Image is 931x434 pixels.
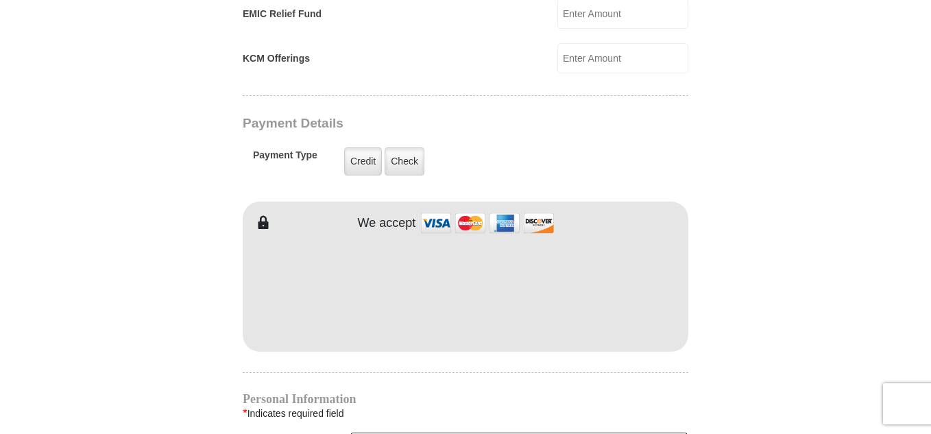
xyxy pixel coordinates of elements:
h4: We accept [358,216,416,231]
img: credit cards accepted [419,208,556,238]
h5: Payment Type [253,149,317,168]
label: EMIC Relief Fund [243,7,322,21]
label: Credit [344,147,382,176]
input: Enter Amount [557,43,688,73]
h4: Personal Information [243,394,688,405]
h3: Payment Details [243,116,592,132]
div: Indicates required field [243,405,688,422]
label: KCM Offerings [243,51,310,66]
label: Check [385,147,424,176]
